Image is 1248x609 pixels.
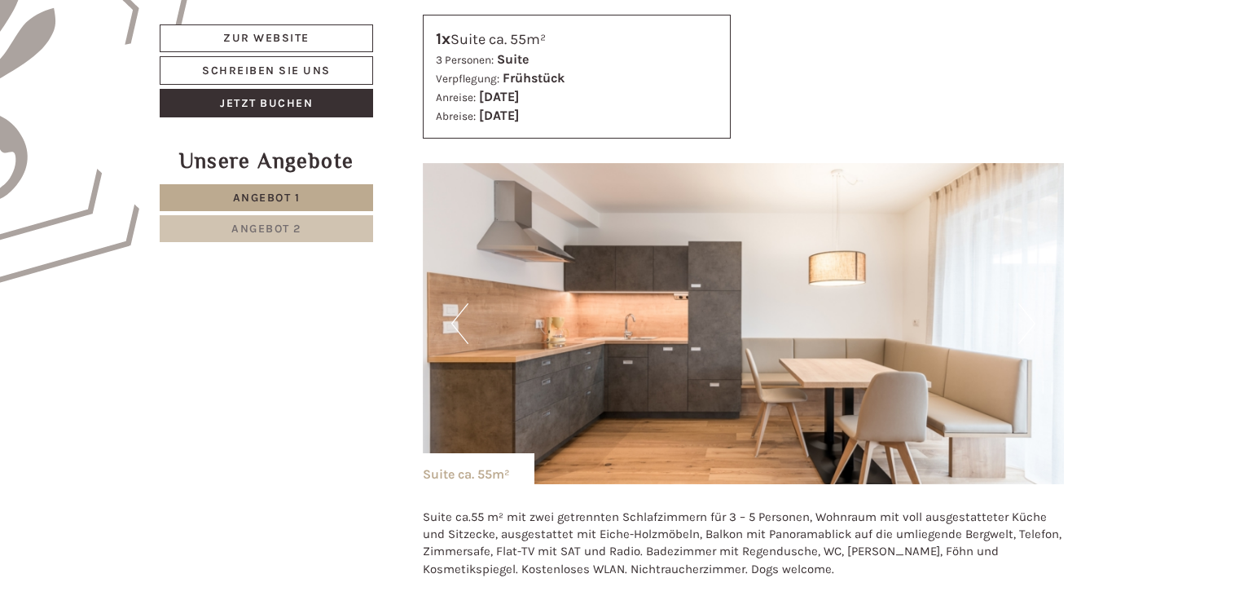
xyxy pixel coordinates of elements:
b: [DATE] [479,89,519,104]
div: Guten Tag, wie können wir Ihnen helfen? [12,44,273,94]
div: Suite ca. 55m² [436,28,718,51]
a: Schreiben Sie uns [160,56,373,85]
small: 3 Personen: [436,54,494,66]
b: [DATE] [479,108,519,123]
p: Suite ca.55 m² mit zwei getrennten Schlafzimmern für 3 – 5 Personen, Wohnraum mit voll ausgestatt... [423,509,1065,579]
div: Hotel B&B Feldmessner [24,47,265,60]
b: Suite [497,51,529,67]
b: 1x [436,29,450,48]
b: Frühstück [503,70,565,86]
a: Zur Website [160,24,373,52]
div: Unsere Angebote [160,146,373,176]
small: Anreise: [436,91,476,104]
span: Angebot 1 [233,191,301,205]
div: Suite ca. 55m² [423,453,534,484]
a: Jetzt buchen [160,89,373,117]
div: [DATE] [292,12,349,40]
small: 12:13 [24,79,265,90]
button: Next [1018,303,1035,344]
small: Abreise: [436,110,476,122]
button: Senden [538,430,640,458]
button: Previous [451,303,468,344]
img: image [423,163,1065,484]
small: Verpflegung: [436,73,499,85]
span: Angebot 2 [231,222,301,236]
